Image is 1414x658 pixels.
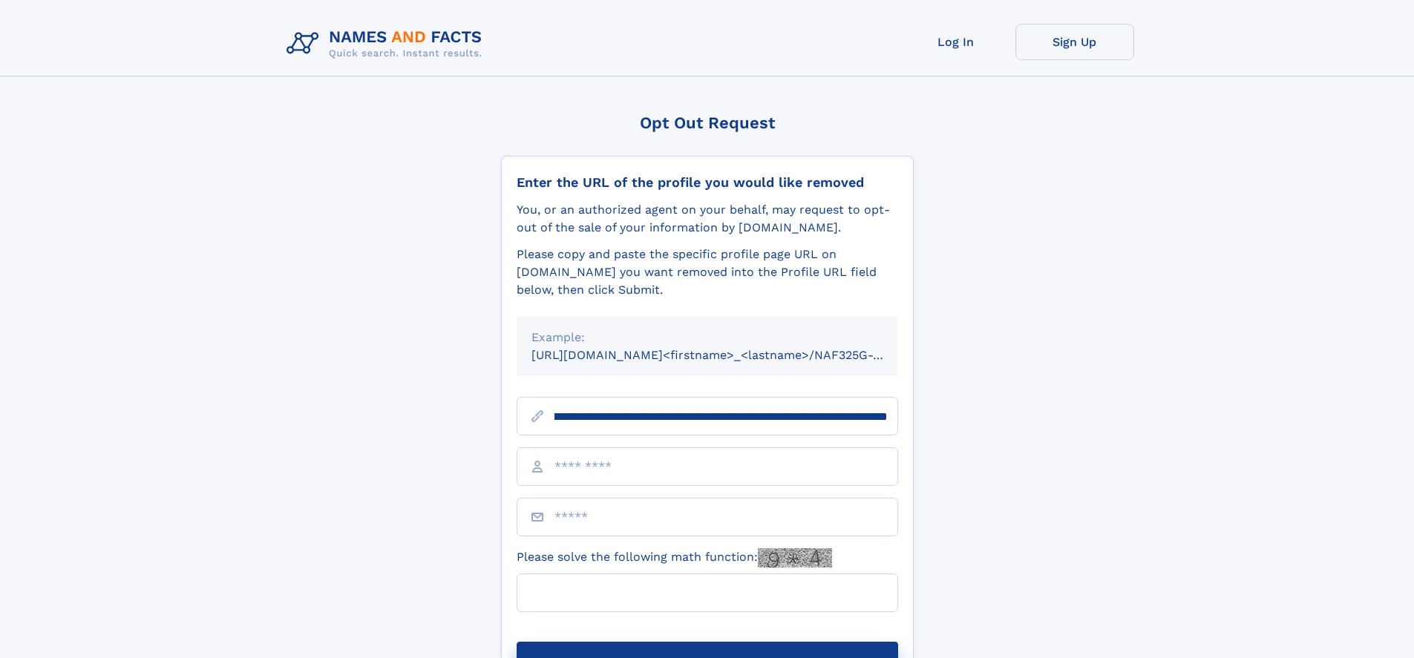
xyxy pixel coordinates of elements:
[501,113,914,132] div: Opt Out Request
[897,24,1015,60] a: Log In
[281,24,494,64] img: Logo Names and Facts
[531,348,926,362] small: [URL][DOMAIN_NAME]<firstname>_<lastname>/NAF325G-xxxxxxxx
[517,201,898,237] div: You, or an authorized agent on your behalf, may request to opt-out of the sale of your informatio...
[531,329,883,346] div: Example:
[1015,24,1134,60] a: Sign Up
[517,548,832,567] label: Please solve the following math function:
[517,174,898,191] div: Enter the URL of the profile you would like removed
[517,246,898,299] div: Please copy and paste the specific profile page URL on [DOMAIN_NAME] you want removed into the Pr...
